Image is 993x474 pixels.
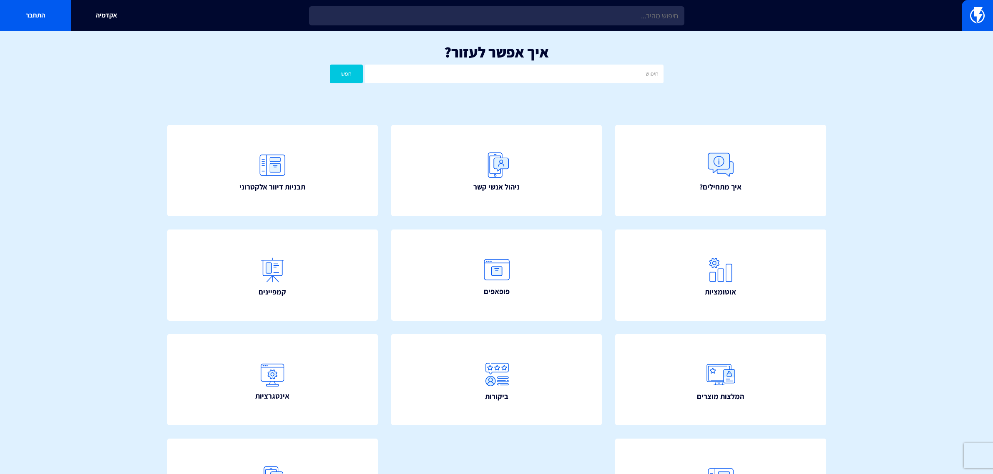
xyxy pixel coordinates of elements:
a: קמפיינים [167,230,378,321]
a: תבניות דיוור אלקטרוני [167,125,378,216]
span: ביקורות [485,391,508,402]
input: חיפוש מהיר... [309,6,684,25]
span: איך מתחילים? [699,182,742,192]
span: קמפיינים [259,287,286,297]
span: אינטגרציות [255,391,289,402]
a: ניהול אנשי קשר [391,125,602,216]
a: איך מתחילים? [615,125,826,216]
span: ניהול אנשי קשר [473,182,520,192]
span: אוטומציות [705,287,736,297]
h1: איך אפשר לעזור? [13,44,980,60]
button: חפש [330,65,363,83]
a: פופאפים [391,230,602,321]
a: אוטומציות [615,230,826,321]
input: חיפוש [365,65,663,83]
a: המלצות מוצרים [615,334,826,425]
a: ביקורות [391,334,602,425]
span: המלצות מוצרים [697,391,744,402]
span: פופאפים [484,286,510,297]
a: אינטגרציות [167,334,378,425]
span: תבניות דיוור אלקטרוני [239,182,305,192]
